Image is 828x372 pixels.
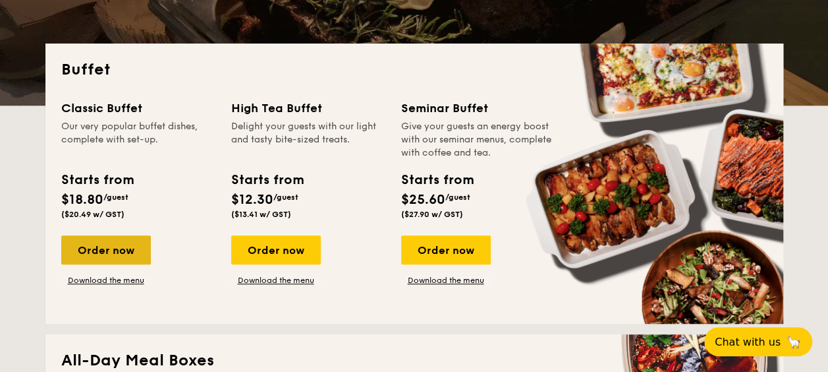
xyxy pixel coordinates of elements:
a: Download the menu [231,275,321,286]
span: /guest [445,193,470,202]
div: Our very popular buffet dishes, complete with set-up. [61,120,215,160]
div: Starts from [61,170,133,190]
div: Order now [231,235,321,264]
div: Seminar Buffet [401,99,555,117]
span: ($20.49 w/ GST) [61,210,124,219]
span: Chat with us [715,336,781,348]
div: Give your guests an energy boost with our seminar menus, complete with coffee and tea. [401,120,555,160]
h2: All-Day Meal Boxes [61,350,767,371]
div: Starts from [401,170,473,190]
a: Download the menu [401,275,491,286]
span: /guest [273,193,298,202]
h2: Buffet [61,59,767,80]
div: Classic Buffet [61,99,215,117]
button: Chat with us🦙 [704,327,812,356]
span: $18.80 [61,192,103,208]
div: Delight your guests with our light and tasty bite-sized treats. [231,120,385,160]
div: Starts from [231,170,303,190]
span: ($27.90 w/ GST) [401,210,463,219]
div: High Tea Buffet [231,99,385,117]
span: ($13.41 w/ GST) [231,210,291,219]
span: $25.60 [401,192,445,208]
div: Order now [61,235,151,264]
span: /guest [103,193,128,202]
div: Order now [401,235,491,264]
span: $12.30 [231,192,273,208]
span: 🦙 [786,334,802,350]
a: Download the menu [61,275,151,286]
